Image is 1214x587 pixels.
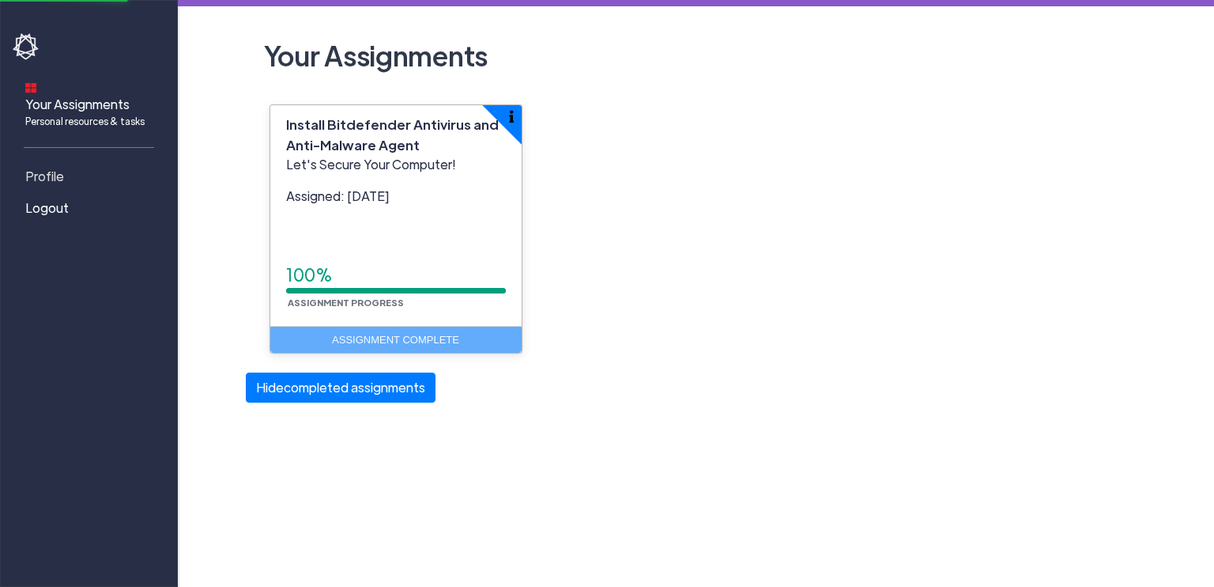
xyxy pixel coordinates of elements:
[286,297,405,308] small: Assignment Progress
[509,110,514,123] img: info-icon.svg
[13,33,41,60] img: havoc-shield-logo-white.png
[286,187,506,206] p: Assigned: [DATE]
[13,161,171,192] a: Profile
[13,192,171,224] a: Logout
[951,416,1214,587] iframe: Chat Widget
[286,116,499,153] span: Install Bitdefender Antivirus and Anti-Malware Agent
[25,167,64,186] span: Profile
[258,32,1135,79] h2: Your Assignments
[286,263,506,288] div: 100%
[25,114,145,128] span: Personal resources & tasks
[25,82,36,93] img: dashboard-icon.svg
[246,373,435,403] button: Hidecompleted assignments
[25,95,145,128] span: Your Assignments
[286,155,506,174] p: Let's Secure Your Computer!
[13,72,171,134] a: Your AssignmentsPersonal resources & tasks
[25,199,69,218] span: Logout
